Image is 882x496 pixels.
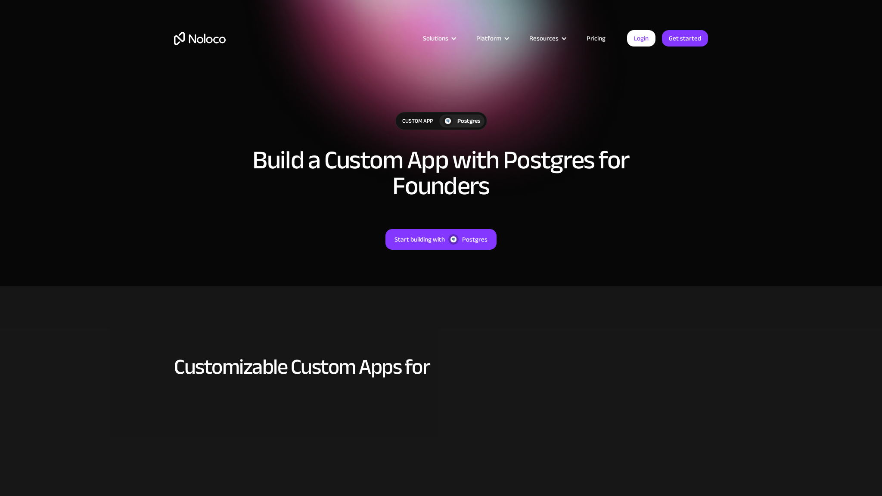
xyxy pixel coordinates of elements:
[174,355,708,378] h2: Customizable Custom Apps for
[519,33,576,44] div: Resources
[529,33,559,44] div: Resources
[466,33,519,44] div: Platform
[457,116,480,126] div: Postgres
[423,33,448,44] div: Solutions
[662,30,708,46] a: Get started
[174,32,226,45] a: home
[394,234,445,245] div: Start building with
[476,33,501,44] div: Platform
[412,33,466,44] div: Solutions
[627,30,655,46] a: Login
[576,33,616,44] a: Pricing
[462,234,488,245] div: Postgres
[385,229,497,250] a: Start building withPostgres
[247,147,635,199] h1: Build a Custom App with Postgres for Founders
[396,112,439,130] div: Custom App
